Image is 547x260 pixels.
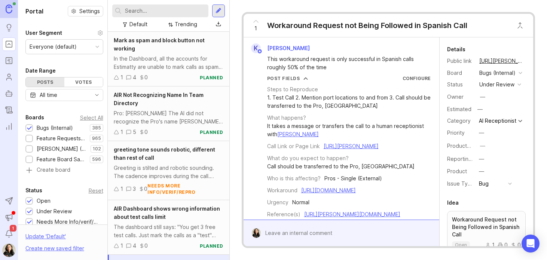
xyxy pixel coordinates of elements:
div: The dashboard still says: "You get 3 free test calls. Just mark the calls as a "test" once they a... [114,223,223,239]
div: User Segment [25,28,62,37]
div: 4 [133,73,136,82]
button: Ysabelle Eugenio [2,244,16,257]
div: Bug [479,180,489,188]
div: Post Fields [267,75,300,82]
span: AIR Not Recognizing Name In Team Directory [114,92,204,106]
div: Idea [447,198,459,207]
div: — [479,155,484,163]
div: Create new saved filter [25,244,84,253]
label: Reporting Team [447,156,487,162]
button: Settings [68,6,103,16]
div: Details [447,45,465,54]
button: Close button [513,18,528,33]
a: Mark as spam and block button not workingIn the Dashboard, all the accounts for Estimatty are una... [108,32,229,86]
span: 1 [254,24,257,33]
p: 102 [93,146,101,152]
div: Status [25,186,42,195]
div: Open Intercom Messenger [522,235,540,253]
a: [PERSON_NAME] [277,131,319,137]
div: — [479,129,484,137]
a: [URL][PERSON_NAME][DOMAIN_NAME] [304,211,400,217]
div: Owner [447,93,473,101]
div: Trending [175,20,197,28]
label: Issue Type [447,180,474,187]
div: Reset [89,189,103,193]
div: This workaround request is only successful in Spanish calls roughly 50% of the time [267,55,424,71]
a: [URL][PERSON_NAME] [477,56,526,66]
span: Mark as spam and block button not working [114,37,205,52]
span: 1 [10,225,16,232]
div: Everyone (default) [30,43,77,51]
div: What happens? [267,114,306,122]
div: K [251,43,261,53]
a: Roadmaps [2,54,16,67]
div: Category [447,117,473,125]
div: — [479,167,484,175]
div: Board [447,69,473,77]
a: Configure [403,76,431,81]
label: Priority [447,129,465,136]
div: [PERSON_NAME] (Public) [37,145,87,153]
div: 3 [133,185,136,193]
div: All time [40,91,57,99]
div: It takes a message or transfers the call to a human receptionist with [267,122,431,138]
a: greeting tone sounds robotic, different than rest of callGreeting is stilted and robotic sounding... [108,141,229,200]
div: 0 [498,242,508,248]
a: Changelog [2,103,16,117]
div: Open [37,197,51,205]
div: 0 [511,242,521,248]
p: 596 [92,156,101,162]
button: Notifications [2,227,16,241]
div: Votes [64,77,103,87]
div: 0 [144,128,148,136]
div: planned [200,129,223,135]
div: Pro: [PERSON_NAME] The AI did not recognize the Pro's name [PERSON_NAME], and instead told the ca... [114,109,223,126]
p: 965 [92,135,101,141]
div: Call Link or Page Link [267,142,320,150]
div: 0 [144,73,148,82]
div: planned [200,74,223,81]
div: Steps to Reproduce [267,85,318,94]
div: Call should be transferred to the Pro, [GEOGRAPHIC_DATA] [267,162,415,171]
p: open [455,242,467,248]
span: [PERSON_NAME] [267,45,310,51]
img: Ysabelle Eugenio [251,228,261,238]
div: Workaround Request not Being Followed in Spanish Call [267,20,467,31]
div: Feature Requests (Internal) [37,134,86,143]
a: Portal [2,37,16,51]
img: member badge [257,49,262,54]
a: [URL][DOMAIN_NAME] [301,187,356,193]
a: Create board [25,167,103,174]
div: 5 [133,128,136,136]
a: AIR Not Recognizing Name In Team DirectoryPro: [PERSON_NAME] The AI did not recognize the Pro's n... [108,86,229,141]
div: 0 [144,242,148,250]
button: Announcements [2,211,16,224]
div: 1 [120,128,123,136]
div: — [480,142,485,150]
img: Canny Home [6,4,12,13]
p: 385 [92,125,101,131]
div: Urgency [267,198,288,207]
div: planned [200,243,223,249]
div: Pros - Single (External) [324,174,382,183]
div: 1 [485,242,495,248]
div: under review [479,80,514,89]
span: Settings [79,7,100,15]
p: Workaround Request not Being Followed in Spanish Call [452,216,521,238]
label: ProductboardID [447,143,487,149]
div: Update ' Default ' [25,232,66,244]
button: Send to Autopilot [2,194,16,208]
h1: Portal [25,7,43,16]
div: In the Dashboard, all the accounts for Estimatty are unable to mark calls as spam and block. It s... [114,55,223,71]
button: ProductboardID [478,141,488,151]
a: Users [2,70,16,84]
div: Normal [292,198,309,207]
div: 1 [120,73,123,82]
div: needs more info/verif/repro [147,183,223,195]
div: 4 [133,242,136,250]
div: AI Receptionist [479,118,516,123]
div: 0 [144,185,147,193]
div: Who is this affecting? [267,174,321,183]
div: — [480,93,485,101]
